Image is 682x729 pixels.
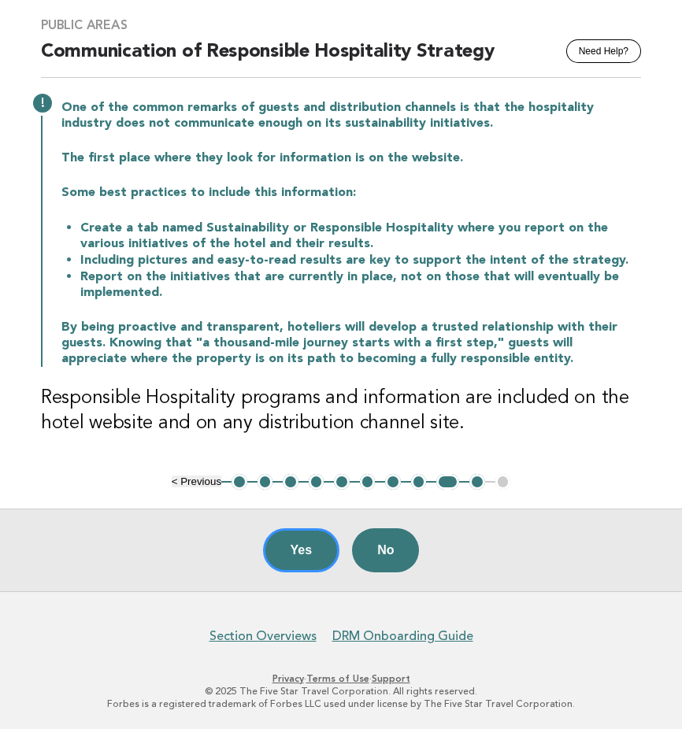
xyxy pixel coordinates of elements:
[80,268,641,301] li: Report on the initiatives that are currently in place, not on those that will eventually be imple...
[263,528,340,572] button: Yes
[566,39,641,63] button: Need Help?
[385,474,401,490] button: 7
[80,252,641,268] li: Including pictures and easy-to-read results are key to support the intent of the strategy.
[309,474,324,490] button: 4
[258,474,273,490] button: 2
[61,185,641,201] p: Some best practices to include this information:
[272,673,304,684] a: Privacy
[372,673,410,684] a: Support
[334,474,350,490] button: 5
[411,474,427,490] button: 8
[22,698,660,710] p: Forbes is a registered trademark of Forbes LLC used under license by The Five Star Travel Corpora...
[41,386,641,436] h3: Responsible Hospitality programs and information are included on the hotel website and on any dis...
[360,474,376,490] button: 6
[209,628,317,644] a: Section Overviews
[172,476,221,487] button: < Previous
[469,474,485,490] button: 10
[232,474,247,490] button: 1
[41,17,641,33] h3: Public Areas
[332,628,473,644] a: DRM Onboarding Guide
[61,320,641,367] p: By being proactive and transparent, hoteliers will develop a trusted relationship with their gues...
[61,150,641,166] p: The first place where they look for information is on the website.
[283,474,298,490] button: 3
[41,39,641,78] h2: Communication of Responsible Hospitality Strategy
[306,673,369,684] a: Terms of Use
[352,528,419,572] button: No
[22,672,660,685] p: · ·
[22,685,660,698] p: © 2025 The Five Star Travel Corporation. All rights reserved.
[61,100,641,131] p: One of the common remarks of guests and distribution channels is that the hospitality industry do...
[80,220,641,252] li: Create a tab named Sustainability or Responsible Hospitality where you report on the various init...
[436,474,459,490] button: 9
